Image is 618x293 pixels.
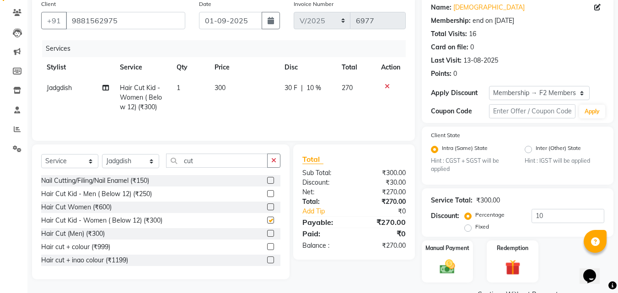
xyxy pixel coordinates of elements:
[431,157,511,174] small: Hint : CGST + SGST will be applied
[296,207,364,216] a: Add Tip
[41,242,110,252] div: Hair cut + colour (₹999)
[66,12,185,29] input: Search by Name/Mobile/Email/Code
[171,57,209,78] th: Qty
[476,196,500,205] div: ₹300.00
[354,241,413,250] div: ₹270.00
[306,83,321,93] span: 10 %
[41,189,152,199] div: Hair Cut Kid - Men ( Below 12) (₹250)
[209,57,279,78] th: Price
[364,207,413,216] div: ₹0
[166,154,268,168] input: Search or Scan
[435,258,460,275] img: _cash.svg
[431,131,460,139] label: Client State
[354,187,413,197] div: ₹270.00
[579,105,605,118] button: Apply
[302,154,323,164] span: Total
[354,228,413,239] div: ₹0
[285,83,297,93] span: 30 F
[342,84,353,92] span: 270
[41,216,162,225] div: Hair Cut Kid - Women ( Below 12) (₹300)
[177,84,180,92] span: 1
[296,168,354,178] div: Sub Total:
[431,196,473,205] div: Service Total:
[475,211,505,219] label: Percentage
[120,84,162,111] span: Hair Cut Kid - Women ( Below 12) (₹300)
[475,223,489,231] label: Fixed
[431,211,459,221] div: Discount:
[41,256,128,265] div: Hair cut + inao colour (₹1199)
[354,217,413,228] div: ₹270.00
[215,84,226,92] span: 300
[301,83,303,93] span: |
[354,178,413,187] div: ₹30.00
[536,144,581,155] label: Inter (Other) State
[431,29,467,39] div: Total Visits:
[469,29,476,39] div: 16
[354,168,413,178] div: ₹300.00
[470,43,474,52] div: 0
[442,144,488,155] label: Intra (Same) State
[431,69,451,79] div: Points:
[431,43,468,52] div: Card on file:
[41,202,112,212] div: Hair Cut Women (₹600)
[431,16,471,26] div: Membership:
[431,3,451,12] div: Name:
[431,56,462,65] div: Last Visit:
[425,244,469,252] label: Manual Payment
[42,40,413,57] div: Services
[463,56,498,65] div: 13-08-2025
[279,57,336,78] th: Disc
[453,3,525,12] a: [DEMOGRAPHIC_DATA]
[489,104,575,118] input: Enter Offer / Coupon Code
[41,229,105,239] div: Hair Cut (Men) (₹300)
[296,217,354,228] div: Payable:
[354,197,413,207] div: ₹270.00
[431,88,489,98] div: Apply Discount
[453,69,457,79] div: 0
[376,57,406,78] th: Action
[500,258,525,277] img: _gift.svg
[47,84,72,92] span: Jadgdish
[497,244,528,252] label: Redemption
[41,12,67,29] button: +91
[296,178,354,187] div: Discount:
[296,228,354,239] div: Paid:
[296,197,354,207] div: Total:
[525,157,604,165] small: Hint : IGST will be applied
[41,57,114,78] th: Stylist
[336,57,376,78] th: Total
[114,57,171,78] th: Service
[473,16,514,26] div: end on [DATE]
[296,241,354,250] div: Balance :
[296,187,354,197] div: Net:
[41,176,149,186] div: Nail Cutting/Filing/Nail Enamel (₹150)
[431,107,489,116] div: Coupon Code
[580,256,609,284] iframe: chat widget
